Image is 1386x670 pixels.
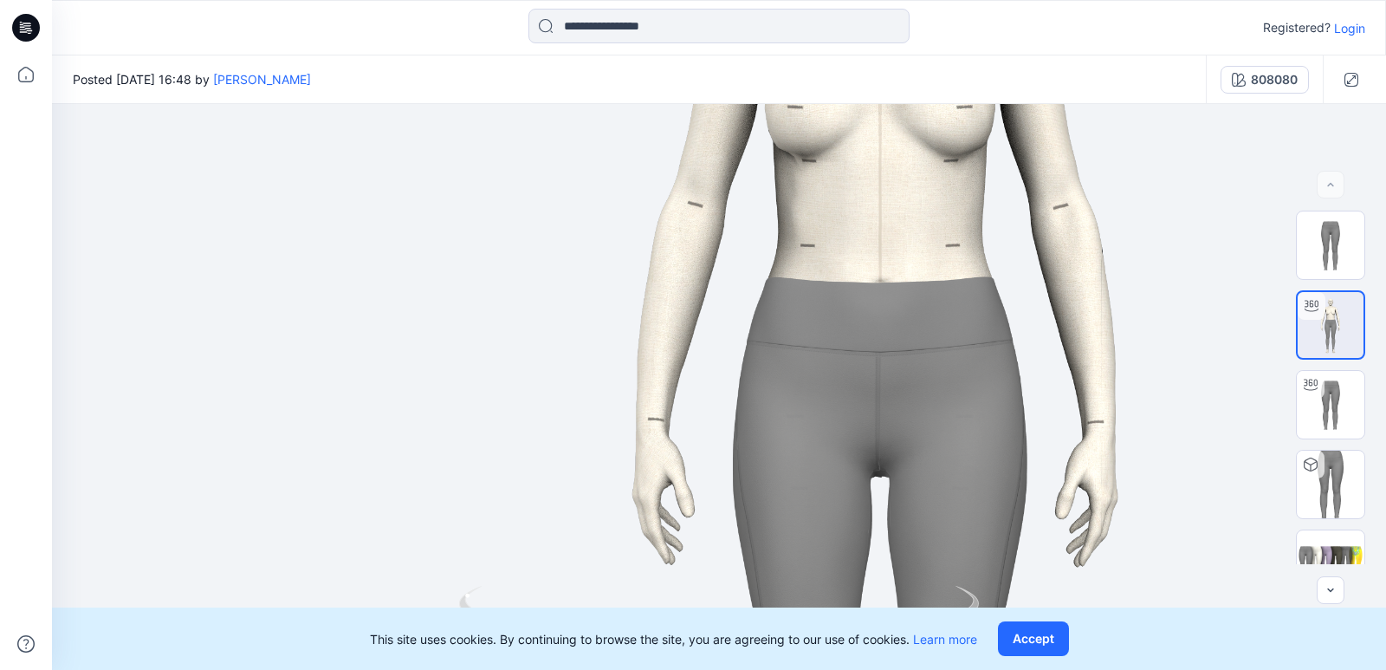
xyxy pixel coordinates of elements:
img: 120136_DEV_LOTUSCRAFT_RG 808080 [1297,451,1364,518]
div: 808080 [1251,70,1298,89]
p: Login [1334,19,1365,37]
a: [PERSON_NAME] [213,72,311,87]
span: Posted [DATE] 16:48 by [73,70,311,88]
a: Learn more [913,632,977,647]
button: Accept [998,621,1069,656]
p: This site uses cookies. By continuing to browse the site, you are agreeing to our use of cookies. [370,630,977,648]
img: All colorways [1297,543,1364,584]
p: Registered? [1263,17,1331,38]
button: 808080 [1221,66,1309,94]
img: Front [1297,211,1364,279]
img: Turntable without avatar [1297,371,1364,439]
img: Turntable with avatar [1298,292,1363,358]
